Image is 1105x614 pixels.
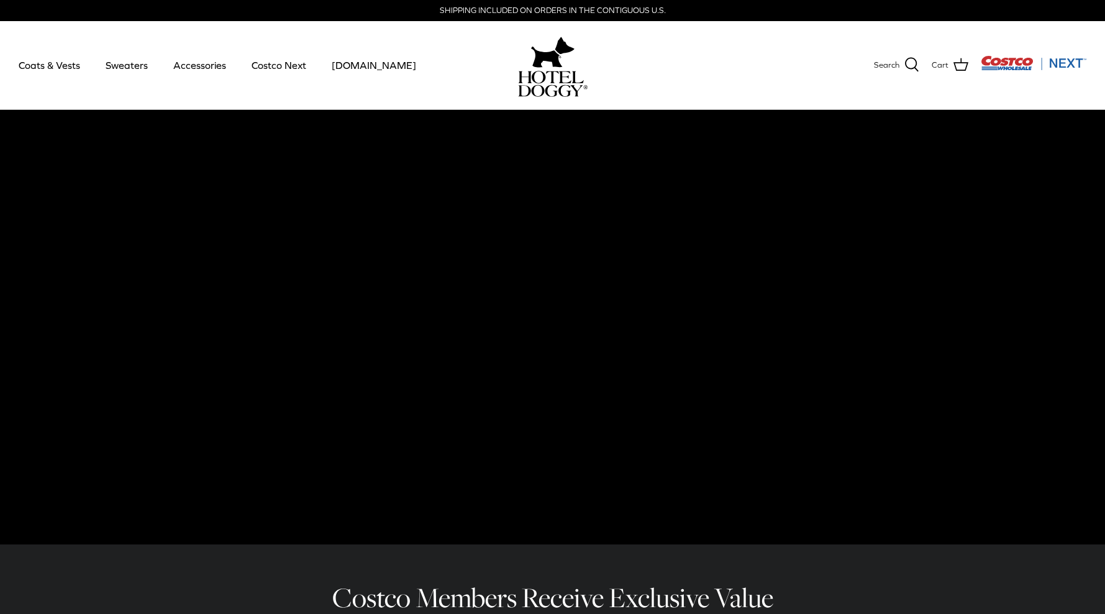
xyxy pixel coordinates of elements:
[981,63,1086,73] a: Visit Costco Next
[162,44,237,86] a: Accessories
[932,59,948,72] span: Cart
[94,44,159,86] a: Sweaters
[321,44,427,86] a: [DOMAIN_NAME]
[7,44,91,86] a: Coats & Vests
[518,34,588,97] a: hoteldoggy.com hoteldoggycom
[240,44,317,86] a: Costco Next
[518,71,588,97] img: hoteldoggycom
[874,59,899,72] span: Search
[981,55,1086,71] img: Costco Next
[932,57,968,73] a: Cart
[874,57,919,73] a: Search
[531,34,575,71] img: hoteldoggy.com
